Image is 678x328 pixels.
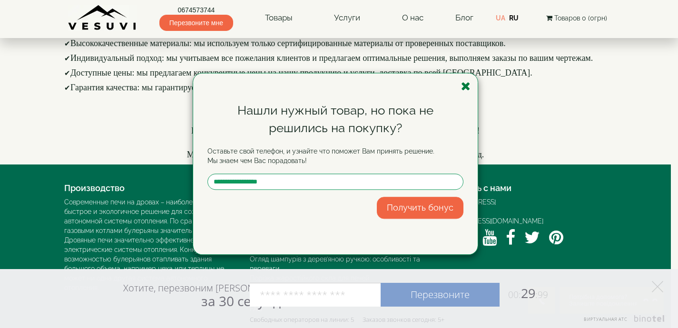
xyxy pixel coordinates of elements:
[652,281,663,292] a: Элемент управления
[377,197,463,219] button: Получить бонус
[500,284,548,302] span: 29
[207,147,463,166] p: Оставьте свой телефон, и узнайте что поможет Вам принять решение. Мы знаем чем Вас порадовать!
[123,282,286,309] div: Хотите, перезвоним [PERSON_NAME]
[578,315,666,328] a: Элемент управления
[201,292,286,310] span: за 30 секунд?
[207,102,463,137] div: Нашли нужный товар, но пока не решились на покупку?
[584,316,628,322] span: Виртуальная АТС
[535,289,548,301] span: :99
[250,316,444,323] div: Свободных операторов на линии: 5 Заказов звонков сегодня: 5+
[381,283,500,307] a: Перезвоните
[508,289,521,301] span: 00:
